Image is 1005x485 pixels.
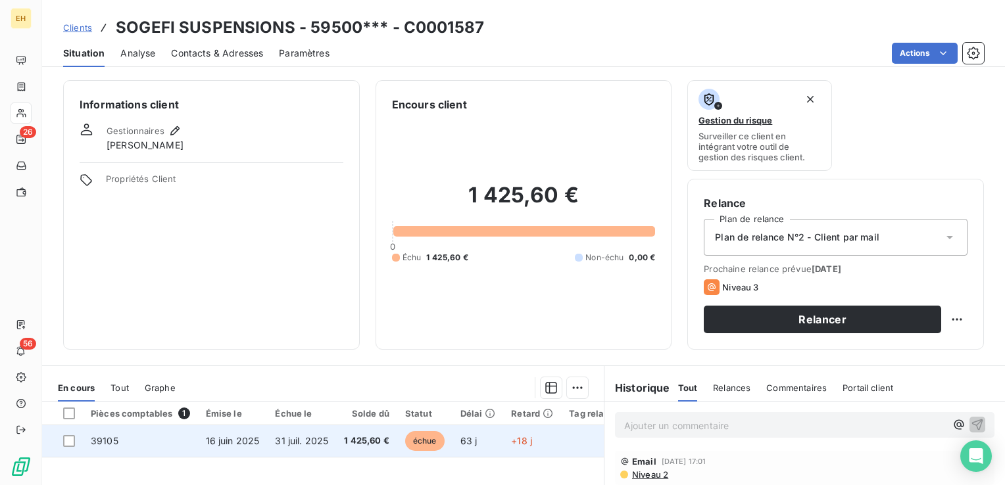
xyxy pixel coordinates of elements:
[107,139,184,152] span: [PERSON_NAME]
[171,47,263,60] span: Contacts & Adresses
[766,382,827,393] span: Commentaires
[11,8,32,29] div: EH
[704,264,968,274] span: Prochaine relance prévue
[344,434,389,448] span: 1 425,60 €
[63,21,92,34] a: Clients
[20,126,36,138] span: 26
[604,380,670,396] h6: Historique
[120,47,155,60] span: Analyse
[585,252,624,264] span: Non-échu
[110,382,129,393] span: Tout
[405,408,445,419] div: Statut
[631,469,668,480] span: Niveau 2
[107,126,164,136] span: Gestionnaires
[392,182,656,221] h2: 1 425,60 €
[629,252,655,264] span: 0,00 €
[91,407,190,419] div: Pièces comptables
[11,129,31,150] a: 26
[722,282,758,292] span: Niveau 3
[392,97,467,112] h6: Encours client
[812,264,841,274] span: [DATE]
[116,16,484,39] h3: SOGEFI SUSPENSIONS - 59500*** - C0001587
[960,440,992,472] div: Open Intercom Messenger
[80,97,343,112] h6: Informations client
[178,407,190,419] span: 1
[275,435,328,446] span: 31 juil. 2025
[662,457,706,465] span: [DATE] 17:01
[63,22,92,33] span: Clients
[892,43,958,64] button: Actions
[511,408,553,419] div: Retard
[715,231,879,244] span: Plan de relance N°2 - Client par mail
[405,431,445,451] span: échue
[91,435,118,446] span: 39105
[704,195,968,211] h6: Relance
[279,47,330,60] span: Paramètres
[275,408,328,419] div: Échue le
[344,408,389,419] div: Solde dû
[460,408,496,419] div: Délai
[63,47,105,60] span: Situation
[403,252,422,264] span: Échu
[843,382,893,393] span: Portail client
[206,408,260,419] div: Émise le
[632,456,656,467] span: Email
[20,338,36,350] span: 56
[699,115,772,126] span: Gestion du risque
[145,382,176,393] span: Graphe
[687,80,831,171] button: Gestion du risqueSurveiller ce client en intégrant votre outil de gestion des risques client.
[390,241,395,252] span: 0
[58,382,95,393] span: En cours
[699,131,820,162] span: Surveiller ce client en intégrant votre outil de gestion des risques client.
[460,435,478,446] span: 63 j
[704,306,941,333] button: Relancer
[569,408,633,419] div: Tag relance
[11,456,32,477] img: Logo LeanPay
[678,382,698,393] span: Tout
[426,252,468,264] span: 1 425,60 €
[511,435,532,446] span: +18 j
[106,173,343,192] span: Propriétés Client
[713,382,750,393] span: Relances
[206,435,260,446] span: 16 juin 2025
